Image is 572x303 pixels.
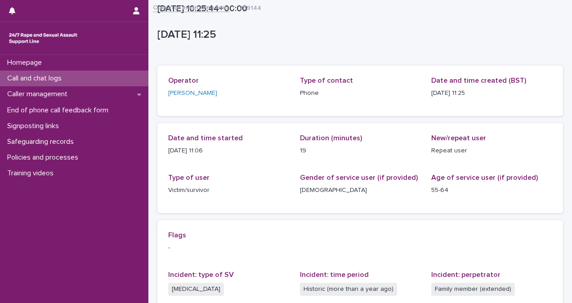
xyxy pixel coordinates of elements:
span: Incident: type of SV [168,271,234,278]
span: Incident: time period [300,271,369,278]
span: Historic (more than a year ago) [300,283,397,296]
span: Operator [168,77,199,84]
p: End of phone call feedback form [4,106,116,115]
span: Type of contact [300,77,353,84]
span: Incident: perpetrator [431,271,500,278]
p: [DATE] 11:25 [157,28,559,41]
p: Phone [300,89,421,98]
a: Operator monitoring form [153,2,229,12]
p: Training videos [4,169,61,178]
span: Family member (extended) [431,283,515,296]
p: 259144 [239,2,261,12]
p: - [168,243,552,253]
span: Flags [168,232,186,239]
span: New/repeat user [431,134,486,142]
p: Homepage [4,58,49,67]
p: [DATE] 11:25 [431,89,552,98]
p: [DATE] 11:06 [168,146,289,156]
span: Age of service user (if provided) [431,174,538,181]
p: Safeguarding records [4,138,81,146]
span: Gender of service user (if provided) [300,174,418,181]
img: rhQMoQhaT3yELyF149Cw [7,29,79,47]
p: Victim/survivor [168,186,289,195]
a: [PERSON_NAME] [168,89,217,98]
span: Duration (minutes) [300,134,362,142]
p: Caller management [4,90,75,98]
p: Repeat user [431,146,552,156]
span: Date and time created (BST) [431,77,526,84]
p: Signposting links [4,122,66,130]
p: Policies and processes [4,153,85,162]
p: 55-64 [431,186,552,195]
span: Type of user [168,174,210,181]
p: Call and chat logs [4,74,69,83]
span: [MEDICAL_DATA] [168,283,224,296]
p: [DEMOGRAPHIC_DATA] [300,186,421,195]
p: 19 [300,146,421,156]
span: Date and time started [168,134,243,142]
